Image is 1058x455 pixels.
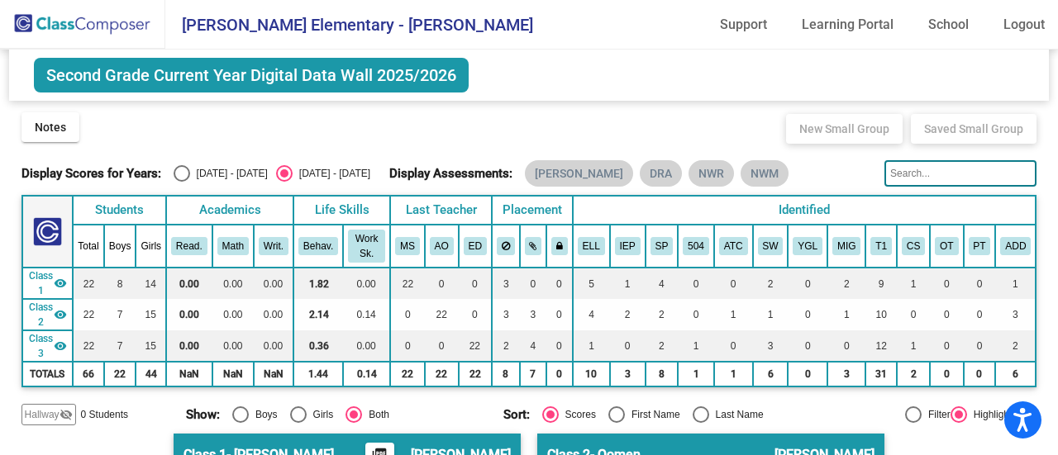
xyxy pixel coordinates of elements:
button: Behav. [298,237,338,255]
td: 0 [930,362,963,386]
th: English Language Learner [573,225,610,268]
th: Keep away students [492,225,520,268]
td: 66 [73,362,103,386]
td: 5 [573,268,610,299]
td: 0.00 [254,299,293,330]
button: Math [217,237,249,255]
th: Placement [492,196,573,225]
th: Erin D'Alfonso [459,225,492,268]
div: Last Name [709,407,764,422]
button: MS [395,237,420,255]
td: 0 [827,330,865,362]
td: 0 [390,299,425,330]
th: Identified [573,196,1037,225]
td: 2.14 [293,299,343,330]
div: Both [362,407,389,422]
div: Scores [559,407,596,422]
button: Notes [21,112,79,142]
td: 1 [714,362,753,386]
a: School [915,12,982,38]
td: 0 [678,268,714,299]
td: 4 [520,330,547,362]
mat-chip: NWM [741,160,789,187]
td: 0 [678,299,714,330]
button: Read. [171,237,207,255]
td: 7 [104,330,136,362]
td: NaN [254,362,293,386]
th: Young for Grade Level [788,225,827,268]
td: 1 [573,330,610,362]
div: First Name [625,407,680,422]
td: 3 [753,330,789,362]
div: Filter [922,407,951,422]
mat-icon: visibility_off [60,408,73,421]
th: Boys [104,225,136,268]
td: 10 [573,362,610,386]
th: Attendance Concern [714,225,753,268]
td: 0 [390,330,425,362]
td: TOTALS [22,362,74,386]
mat-icon: visibility [54,339,67,353]
td: 0 [425,268,459,299]
button: MIG [832,237,860,255]
td: 0 [788,362,827,386]
mat-chip: [PERSON_NAME] [525,160,633,187]
td: 22 [104,362,136,386]
td: 15 [136,299,166,330]
td: 6 [753,362,789,386]
button: IEP [615,237,641,255]
td: 0 [459,299,492,330]
td: 1 [678,362,714,386]
td: 0 [788,268,827,299]
td: 0.14 [343,362,390,386]
div: [DATE] - [DATE] [293,166,370,181]
td: 0.00 [343,268,390,299]
th: Students [73,196,166,225]
button: OT [935,237,958,255]
td: 14 [136,268,166,299]
th: Keep with students [520,225,547,268]
mat-radio-group: Select an option [186,406,491,423]
td: Alison Oomen - Oomen [22,299,74,330]
a: Logout [990,12,1058,38]
td: 1 [897,330,930,362]
a: Learning Portal [789,12,907,38]
td: 0 [714,268,753,299]
td: 3 [827,362,865,386]
mat-icon: visibility [54,308,67,321]
td: 0 [546,362,573,386]
button: ADD [1000,237,1031,255]
td: 0 [930,330,963,362]
mat-radio-group: Select an option [174,165,370,182]
th: Last Teacher [390,196,492,225]
td: 0 [964,299,996,330]
td: 0.00 [254,268,293,299]
td: 0 [964,330,996,362]
td: 1 [753,299,789,330]
th: Social Worker [753,225,789,268]
td: 44 [136,362,166,386]
td: 2 [646,299,679,330]
td: 0 [930,299,963,330]
input: Search... [884,160,1037,187]
th: Occupational Therapy [930,225,963,268]
td: 22 [390,268,425,299]
span: Class 1 [28,268,55,298]
td: 0 [930,268,963,299]
th: Keep with teacher [546,225,573,268]
td: 2 [827,268,865,299]
div: Highlight [967,407,1013,422]
td: 1 [610,268,646,299]
td: 0.00 [166,330,212,362]
td: 2 [897,362,930,386]
th: Total [73,225,103,268]
div: Boys [249,407,278,422]
td: Erin D'Alfonso - D'Alfonso [22,330,74,362]
th: Migrant [827,225,865,268]
td: 10 [865,299,897,330]
td: 3 [520,299,547,330]
td: 0 [964,362,996,386]
td: 22 [73,299,103,330]
td: 4 [573,299,610,330]
td: 22 [390,362,425,386]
